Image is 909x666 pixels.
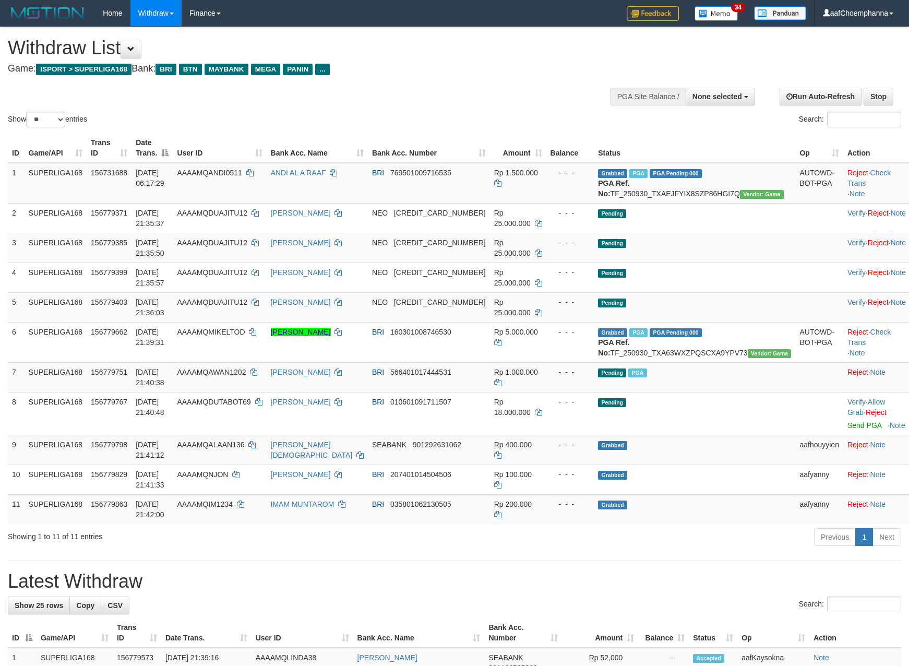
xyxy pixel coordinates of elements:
[594,133,795,163] th: Status
[91,328,127,336] span: 156779662
[494,268,531,287] span: Rp 25.000.000
[598,471,627,480] span: Grabbed
[91,209,127,217] span: 156779371
[847,328,868,336] a: Reject
[177,470,228,479] span: AAAAMQNJON
[91,441,127,449] span: 156779798
[8,527,371,542] div: Showing 1 to 11 of 11 entries
[629,169,648,178] span: Marked by aafromsomean
[8,233,25,263] td: 3
[372,328,384,336] span: BRI
[271,298,331,306] a: [PERSON_NAME]
[372,398,384,406] span: BRI
[890,298,906,306] a: Note
[372,500,384,508] span: BRI
[25,203,87,233] td: SUPERLIGA168
[8,163,25,204] td: 1
[868,209,889,217] a: Reject
[136,470,164,489] span: [DATE] 21:41:33
[638,618,689,648] th: Balance: activate to sort column ascending
[136,368,164,387] span: [DATE] 21:40:38
[627,6,679,21] img: Feedback.jpg
[847,328,891,347] a: Check Trans
[8,263,25,292] td: 4
[177,500,233,508] span: AAAAMQIM1234
[390,470,451,479] span: Copy 207401014504506 to clipboard
[8,133,25,163] th: ID
[731,3,745,12] span: 34
[598,179,629,198] b: PGA Ref. No:
[136,239,164,257] span: [DATE] 21:35:50
[494,368,538,376] span: Rp 1.000.000
[847,268,866,277] a: Verify
[353,618,485,648] th: Bank Acc. Name: activate to sort column ascending
[494,239,531,257] span: Rp 25.000.000
[8,465,25,494] td: 10
[8,435,25,465] td: 9
[551,367,590,377] div: - - -
[25,263,87,292] td: SUPERLIGA168
[36,64,131,75] span: ISPORT > SUPERLIGA168
[390,169,451,177] span: Copy 769501009716535 to clipboard
[890,421,905,430] a: Note
[25,163,87,204] td: SUPERLIGA168
[25,133,87,163] th: Game/API: activate to sort column ascending
[8,203,25,233] td: 2
[271,470,331,479] a: [PERSON_NAME]
[76,601,94,610] span: Copy
[25,292,87,322] td: SUPERLIGA168
[161,618,252,648] th: Date Trans.: activate to sort column ascending
[372,298,388,306] span: NEO
[136,398,164,417] span: [DATE] 21:40:48
[25,392,87,435] td: SUPERLIGA168
[8,38,595,58] h1: Withdraw List
[795,163,843,204] td: AUTOWD-BOT-PGA
[91,268,127,277] span: 156779399
[394,298,486,306] span: Copy 5859457140486971 to clipboard
[91,470,127,479] span: 156779829
[847,398,866,406] a: Verify
[551,267,590,278] div: - - -
[890,268,906,277] a: Note
[283,64,313,75] span: PANIN
[271,500,334,508] a: IMAM MUNTAROM
[101,597,129,614] a: CSV
[91,500,127,508] span: 156779863
[629,328,648,337] span: Marked by aafromsomean
[372,268,388,277] span: NEO
[795,435,843,465] td: aafhouyyien
[754,6,806,20] img: panduan.png
[271,169,326,177] a: ANDI AL A RAAF
[689,618,737,648] th: Status: activate to sort column ascending
[872,528,901,546] a: Next
[136,298,164,317] span: [DATE] 21:36:03
[598,398,626,407] span: Pending
[551,297,590,307] div: - - -
[847,368,868,376] a: Reject
[8,64,595,74] h4: Game: Bank:
[594,322,795,362] td: TF_250930_TXA63WXZPQSCXA9YPV73
[372,209,388,217] span: NEO
[136,328,164,347] span: [DATE] 21:39:31
[177,169,242,177] span: AAAAMQANDI0511
[484,618,562,648] th: Bank Acc. Number: activate to sort column ascending
[177,298,247,306] span: AAAAMQDUAJITU12
[551,469,590,480] div: - - -
[131,133,173,163] th: Date Trans.: activate to sort column descending
[827,597,901,612] input: Search:
[177,209,247,217] span: AAAAMQDUAJITU12
[795,465,843,494] td: aafyanny
[8,5,87,21] img: MOTION_logo.png
[372,239,388,247] span: NEO
[107,601,123,610] span: CSV
[37,618,113,648] th: Game/API: activate to sort column ascending
[551,168,590,178] div: - - -
[594,163,795,204] td: TF_250930_TXAEJFYIX8SZP86HGI7Q
[25,362,87,392] td: SUPERLIGA168
[866,408,887,417] a: Reject
[315,64,329,75] span: ...
[177,268,247,277] span: AAAAMQDUAJITU12
[8,362,25,392] td: 7
[372,441,406,449] span: SEABANK
[488,653,523,662] span: SEABANK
